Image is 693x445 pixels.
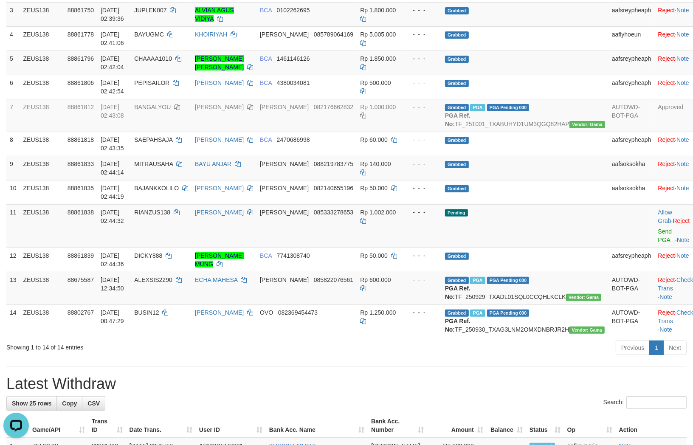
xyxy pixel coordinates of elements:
[195,31,227,38] a: KHOIRIYAH
[658,79,675,86] a: Reject
[526,414,564,438] th: Status: activate to sort column ascending
[445,310,469,317] span: Grabbed
[608,99,655,132] td: AUTOWD-BOT-PGA
[134,309,159,316] span: BUSIN12
[6,272,20,304] td: 13
[360,309,396,316] span: Rp 1.250.000
[126,414,196,438] th: Date Trans.: activate to sort column ascending
[406,208,438,217] div: - - -
[360,252,388,259] span: Rp 50.000
[406,276,438,284] div: - - -
[445,80,469,87] span: Grabbed
[663,341,687,355] a: Next
[442,272,608,304] td: TF_250929_TXADL01SQL0CCQHLKCLK
[658,209,672,224] a: Allow Grab
[195,161,231,167] a: BAYU ANJAR
[20,248,64,272] td: ZEUS138
[134,252,162,259] span: DICKY888
[6,51,20,75] td: 5
[68,55,94,62] span: 88861796
[260,161,309,167] span: [PERSON_NAME]
[277,55,310,62] span: Copy 1461146126 to clipboard
[134,136,172,143] span: SAEPAHSAJA
[134,55,172,62] span: CHAAAA1010
[134,161,173,167] span: MITRAUSAHA
[101,79,124,95] span: [DATE] 02:42:54
[658,209,673,224] span: ·
[658,161,675,167] a: Reject
[6,156,20,180] td: 9
[445,285,470,300] b: PGA Ref. No:
[676,252,689,259] a: Note
[487,104,530,111] span: PGA Pending
[20,26,64,51] td: ZEUS138
[487,414,526,438] th: Balance: activate to sort column ascending
[445,31,469,39] span: Grabbed
[277,7,310,14] span: Copy 0102262695 to clipboard
[314,276,353,283] span: Copy 085822076561 to clipboard
[101,161,124,176] span: [DATE] 02:44:14
[608,180,655,204] td: aafsoksokha
[603,396,687,409] label: Search:
[195,79,244,86] a: [PERSON_NAME]
[68,276,94,283] span: 88675587
[20,99,64,132] td: ZEUS138
[260,55,272,62] span: BCA
[658,55,675,62] a: Reject
[445,277,469,284] span: Grabbed
[608,2,655,26] td: aafsreypheaph
[360,136,388,143] span: Rp 60.000
[406,54,438,63] div: - - -
[314,31,353,38] span: Copy 085789064169 to clipboard
[406,103,438,111] div: - - -
[676,55,689,62] a: Note
[20,75,64,99] td: ZEUS138
[101,55,124,70] span: [DATE] 02:42:04
[360,55,396,62] span: Rp 1.850.000
[677,237,690,243] a: Note
[6,375,687,392] h1: Latest Withdraw
[20,180,64,204] td: ZEUS138
[676,31,689,38] a: Note
[20,304,64,337] td: ZEUS138
[260,276,309,283] span: [PERSON_NAME]
[6,204,20,248] td: 11
[68,209,94,216] span: 88861838
[101,104,124,119] span: [DATE] 02:43:08
[442,99,608,132] td: TF_251001_TXABUHYD1UM3QGQ82HAP
[360,161,391,167] span: Rp 140.000
[260,309,273,316] span: OVO
[360,31,396,38] span: Rp 5.005.000
[487,277,530,284] span: PGA Pending
[260,185,309,192] span: [PERSON_NAME]
[195,7,234,22] a: ALVIAN AGUS VIDIYA
[134,7,166,14] span: JUPLEK007
[101,136,124,152] span: [DATE] 02:43:35
[406,135,438,144] div: - - -
[68,104,94,110] span: 88861812
[406,79,438,87] div: - - -
[406,308,438,317] div: - - -
[68,7,94,14] span: 88861750
[68,161,94,167] span: 88861833
[676,161,689,167] a: Note
[20,272,64,304] td: ZEUS138
[134,209,170,216] span: RIANZUS138
[20,2,64,26] td: ZEUS138
[608,51,655,75] td: aafsreypheaph
[134,276,172,283] span: ALEXSIS2290
[68,252,94,259] span: 88861839
[406,160,438,168] div: - - -
[20,156,64,180] td: ZEUS138
[88,414,126,438] th: Trans ID: activate to sort column ascending
[101,7,124,22] span: [DATE] 02:39:36
[608,156,655,180] td: aafsoksokha
[676,136,689,143] a: Note
[68,79,94,86] span: 88861806
[658,31,675,38] a: Reject
[360,185,388,192] span: Rp 50.000
[266,414,368,438] th: Bank Acc. Name: activate to sort column ascending
[195,55,244,70] a: [PERSON_NAME] [PERSON_NAME]
[470,277,485,284] span: Marked by aafpengsreynich
[608,75,655,99] td: aafsreypheaph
